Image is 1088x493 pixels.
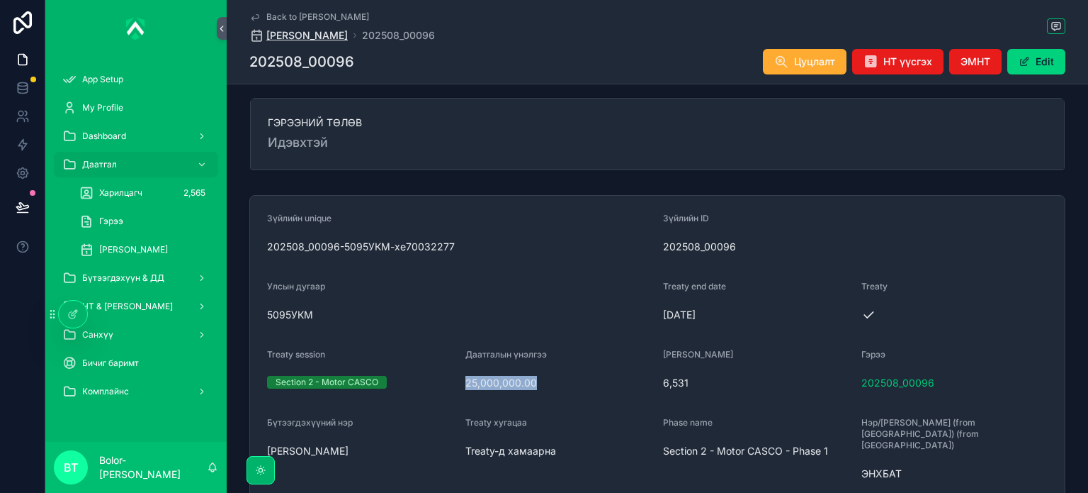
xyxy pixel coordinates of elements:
span: [PERSON_NAME] [266,28,348,43]
a: App Setup [54,67,218,92]
span: ЭНХБАТ [861,467,1048,481]
a: Бичиг баримт [54,350,218,376]
div: 2,565 [179,184,210,201]
a: [PERSON_NAME] [71,237,218,262]
a: Бүтээгдэхүүн & ДД [54,265,218,291]
span: Бүтээгдэхүүн & ДД [82,272,164,284]
a: Гэрээ [71,209,218,234]
a: Комплайнс [54,379,218,404]
span: [PERSON_NAME] [99,244,168,255]
a: Санхүү [54,322,218,348]
span: 202508_00096-5095УКМ-хе70032277 [267,240,652,254]
div: scrollable content [45,57,227,423]
span: НТ & [PERSON_NAME] [82,301,173,312]
span: Зүйлийн ID [663,213,709,223]
span: НТ үүсгэх [883,55,932,69]
img: App logo [126,17,146,40]
span: My Profile [82,102,123,113]
span: 25,000,000.00 [465,376,652,390]
h1: 202508_00096 [249,52,354,72]
a: НТ & [PERSON_NAME] [54,294,218,319]
button: ЭМНТ [949,49,1002,74]
span: Харилцагч [99,187,142,199]
span: 5095УКМ [267,308,652,322]
span: ГЭРЭЭНИЙ ТӨЛӨВ [268,116,1047,130]
span: [PERSON_NAME] [663,349,733,360]
a: Back to [PERSON_NAME] [249,11,369,23]
span: Treaty session [267,349,325,360]
span: Бичиг баримт [82,358,139,369]
a: [PERSON_NAME] [249,28,348,43]
span: Даатгалын үнэлгээ [465,349,547,360]
span: Идэвхтэй [268,133,1047,153]
span: Гэрээ [99,216,123,227]
a: Dashboard [54,123,218,149]
a: My Profile [54,95,218,121]
span: Зүйлийн unique [267,213,331,223]
span: BT [64,459,78,476]
div: Section 2 - Motor CASCO [276,376,378,389]
a: Харилцагч2,565 [71,180,218,206]
span: 202508_00096 [663,240,850,254]
span: Back to [PERSON_NAME] [266,11,369,23]
span: 6,531 [663,376,850,390]
span: Dashboard [82,131,126,142]
span: Treaty-д хамаарна [465,444,652,458]
span: Даатгал [82,159,117,170]
span: Санхүү [82,329,113,340]
span: Цуцлалт [794,55,835,69]
span: Section 2 - Motor CASCO - Phase 1 [663,444,850,458]
span: App Setup [82,74,123,85]
span: Нэр/[PERSON_NAME] (from [GEOGRAPHIC_DATA]) (from [GEOGRAPHIC_DATA]) [861,417,979,450]
a: Даатгал [54,152,218,177]
p: Bolor-[PERSON_NAME] [99,453,207,482]
span: Бүтээгдэхүүний нэр [267,417,353,428]
button: Edit [1007,49,1065,74]
a: 202508_00096 [362,28,435,43]
span: [PERSON_NAME] [267,444,454,458]
span: Phase name [663,417,713,428]
span: Treaty end date [663,281,726,292]
span: Улсын дугаар [267,281,325,292]
span: Treaty хугацаа [465,417,527,428]
button: Цуцлалт [763,49,846,74]
span: [DATE] [663,308,850,322]
a: 202508_00096 [861,376,934,390]
span: Гэрээ [861,349,885,360]
span: Treaty [861,281,888,292]
span: ЭМНТ [960,55,990,69]
span: Комплайнс [82,386,129,397]
button: НТ үүсгэх [852,49,943,74]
